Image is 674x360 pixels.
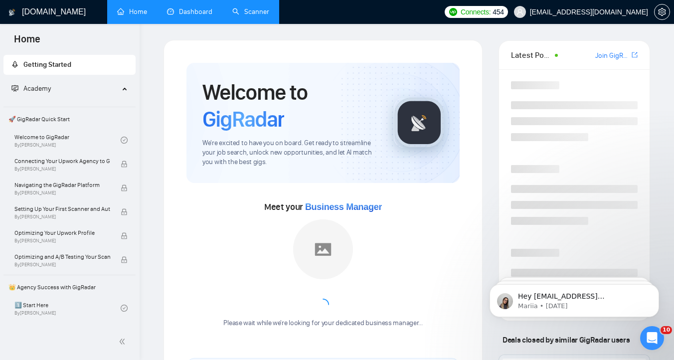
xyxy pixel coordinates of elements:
span: fund-projection-screen [11,85,18,92]
li: Getting Started [3,55,136,75]
span: GigRadar [202,106,284,133]
button: setting [654,4,670,20]
span: Getting Started [23,60,71,69]
img: gigradar-logo.png [394,98,444,148]
span: Academy [23,84,51,93]
span: Home [6,32,48,53]
span: Setting Up Your First Scanner and Auto-Bidder [14,204,110,214]
span: lock [121,184,128,191]
a: export [632,50,638,60]
span: 👑 Agency Success with GigRadar [4,277,135,297]
span: loading [316,298,330,312]
span: 🚀 GigRadar Quick Start [4,109,135,129]
span: Connects: [461,6,491,17]
span: rocket [11,61,18,68]
span: Optimizing and A/B Testing Your Scanner for Better Results [14,252,110,262]
span: lock [121,208,128,215]
a: Welcome to GigRadarBy[PERSON_NAME] [14,129,121,151]
img: placeholder.png [293,219,353,279]
span: We're excited to have you on board. Get ready to streamline your job search, unlock new opportuni... [202,139,378,167]
a: Join GigRadar Slack Community [595,50,630,61]
span: By [PERSON_NAME] [14,238,110,244]
div: Please wait while we're looking for your dedicated business manager... [217,319,428,328]
span: Meet your [264,201,382,212]
span: export [632,51,638,59]
span: Latest Posts from the GigRadar Community [511,49,552,61]
a: 1️⃣ Start HereBy[PERSON_NAME] [14,297,121,319]
a: dashboardDashboard [167,7,212,16]
a: homeHome [117,7,147,16]
span: By [PERSON_NAME] [14,262,110,268]
span: setting [655,8,670,16]
span: double-left [119,337,129,347]
iframe: Intercom notifications message [475,263,674,333]
h1: Welcome to [202,79,378,133]
span: Navigating the GigRadar Platform [14,180,110,190]
span: lock [121,232,128,239]
img: upwork-logo.png [449,8,457,16]
span: lock [121,161,128,168]
span: 10 [661,326,672,334]
span: Optimizing Your Upwork Profile [14,228,110,238]
span: Deals closed by similar GigRadar users [499,331,634,349]
span: check-circle [121,137,128,144]
span: check-circle [121,305,128,312]
span: lock [121,256,128,263]
span: Academy [11,84,51,93]
span: By [PERSON_NAME] [14,166,110,172]
span: By [PERSON_NAME] [14,214,110,220]
a: setting [654,8,670,16]
span: user [516,8,523,15]
iframe: Intercom live chat [640,326,664,350]
span: Business Manager [305,202,382,212]
span: Connecting Your Upwork Agency to GigRadar [14,156,110,166]
span: 454 [493,6,504,17]
a: searchScanner [232,7,269,16]
span: By [PERSON_NAME] [14,190,110,196]
img: logo [8,4,15,20]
